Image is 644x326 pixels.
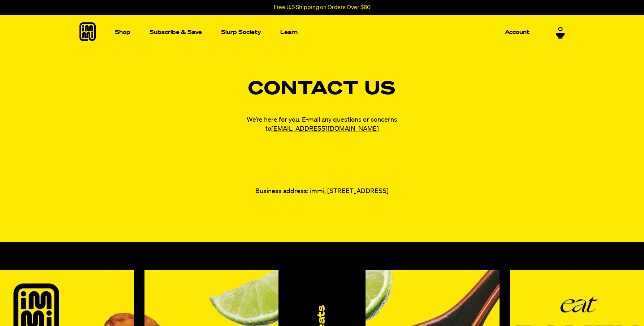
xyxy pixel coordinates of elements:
[112,15,532,49] nav: Main navigation
[150,30,202,35] p: Subscribe & Save
[274,4,371,11] p: Free U.S Shipping on Orders Over $60
[232,187,412,196] p: Business address: immi, [STREET_ADDRESS]
[280,30,298,35] p: Learn
[79,80,565,98] h1: Contact Us
[147,27,205,38] a: Subscribe & Save
[218,27,264,38] a: Slurp Society
[556,26,565,39] a: 0
[505,30,530,35] p: Account
[271,126,379,132] a: [EMAIL_ADDRESS][DOMAIN_NAME]
[232,116,412,134] p: We’re here for you. E-mail any questions or concerns to
[277,15,301,49] a: Learn
[558,26,563,33] span: 0
[115,30,130,35] p: Shop
[221,30,261,35] p: Slurp Society
[502,27,532,38] a: Account
[112,15,133,49] a: Shop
